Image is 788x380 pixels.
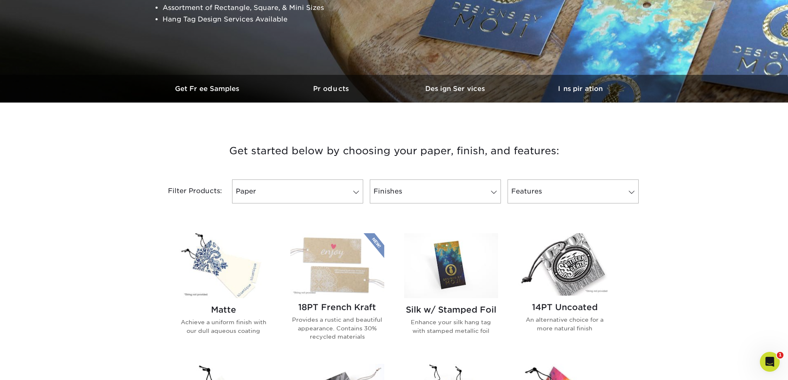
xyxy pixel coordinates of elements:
[518,85,642,93] h3: Inspiration
[146,75,270,103] a: Get Free Samples
[270,75,394,103] a: Products
[290,233,384,296] img: 18PT French Kraft Hang Tags
[394,75,518,103] a: Design Services
[404,305,498,315] h2: Silk w/ Stamped Foil
[404,318,498,335] p: Enhance your silk hang tag with stamped metallic foil
[177,233,271,354] a: Matte Hang Tags Matte Achieve a uniform finish with our dull aqueous coating
[394,85,518,93] h3: Design Services
[232,179,363,203] a: Paper
[290,315,384,341] p: Provides a rustic and beautiful appearance. Contains 30% recycled materials
[518,233,612,354] a: 14PT Uncoated Hang Tags 14PT Uncoated An alternative choice for a more natural finish
[364,233,384,258] img: New Product
[508,179,639,203] a: Features
[290,302,384,312] h2: 18PT French Kraft
[146,179,229,203] div: Filter Products:
[518,315,612,332] p: An alternative choice for a more natural finish
[518,302,612,312] h2: 14PT Uncoated
[518,233,612,296] img: 14PT Uncoated Hang Tags
[146,85,270,93] h3: Get Free Samples
[370,179,501,203] a: Finishes
[404,233,498,298] img: Silk w/ Stamped Foil Hang Tags
[404,233,498,354] a: Silk w/ Stamped Foil Hang Tags Silk w/ Stamped Foil Enhance your silk hang tag with stamped metal...
[163,2,363,14] li: Assortment of Rectangle, Square, & Mini Sizes
[760,352,780,372] iframe: Intercom live chat
[177,318,271,335] p: Achieve a uniform finish with our dull aqueous coating
[163,14,363,25] li: Hang Tag Design Services Available
[290,233,384,354] a: 18PT French Kraft Hang Tags 18PT French Kraft Provides a rustic and beautiful appearance. Contain...
[270,85,394,93] h3: Products
[777,352,783,358] span: 1
[518,75,642,103] a: Inspiration
[177,233,271,298] img: Matte Hang Tags
[177,305,271,315] h2: Matte
[152,132,636,170] h3: Get started below by choosing your paper, finish, and features:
